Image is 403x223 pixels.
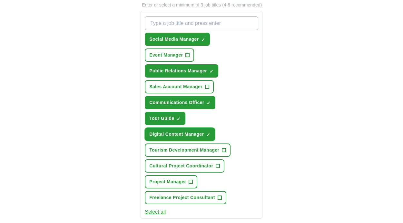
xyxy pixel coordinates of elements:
[149,178,186,185] span: Project Manager
[145,112,185,125] button: Tour Guide✓
[149,131,204,138] span: Digital Content Manager
[145,175,197,188] button: Project Manager
[145,128,215,141] button: Digital Content Manager✓
[177,116,181,122] span: ✓
[145,159,224,173] button: Cultural Project Coordinator
[145,80,214,93] button: Sales Account Manager
[145,48,194,62] button: Event Manager
[145,208,166,216] button: Select all
[145,16,258,30] input: Type a job title and press enter
[145,191,226,204] button: Freelance Project Consultant
[210,69,213,74] span: ✓
[149,147,219,154] span: Tourism Development Manager
[149,52,183,58] span: Event Manager
[145,33,210,46] button: Social Media Manager✓
[149,83,202,90] span: Sales Account Manager
[149,163,213,169] span: Cultural Project Coordinator
[145,143,231,157] button: Tourism Development Manager
[149,99,204,106] span: Communications Officer
[149,68,207,74] span: Public Relations Manager
[201,37,205,42] span: ✓
[145,96,215,109] button: Communications Officer✓
[149,115,174,122] span: Tour Guide
[207,101,211,106] span: ✓
[149,194,215,201] span: Freelance Project Consultant
[206,132,210,137] span: ✓
[141,2,262,8] p: Enter or select a minimum of 3 job titles (4-8 recommended)
[145,64,218,78] button: Public Relations Manager✓
[149,36,199,43] span: Social Media Manager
